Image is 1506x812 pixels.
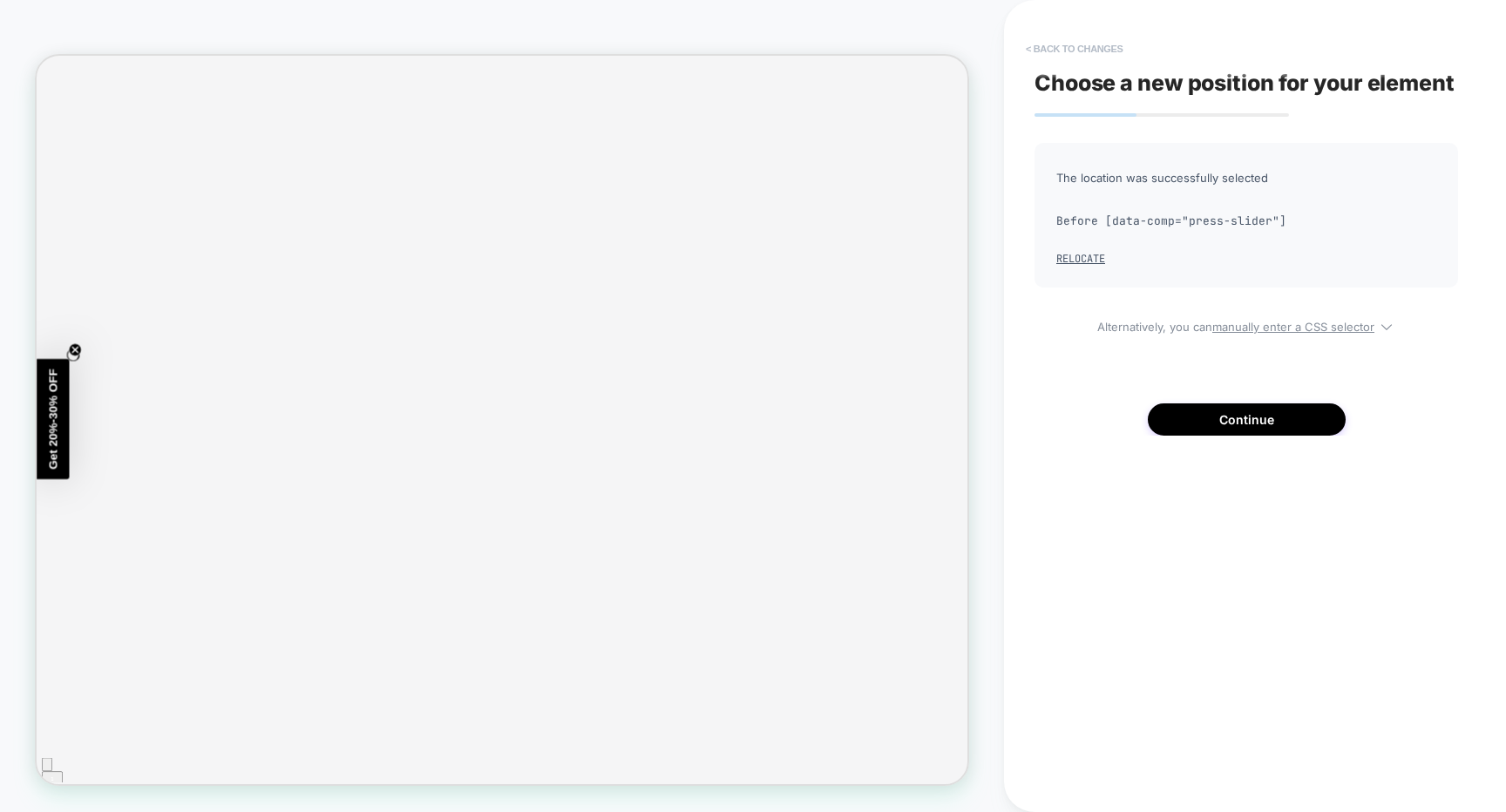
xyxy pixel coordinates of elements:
button: Continue [1148,403,1346,436]
span: Choose a new position for your element [1035,70,1455,96]
button: Relocate [1056,252,1105,266]
button: Close teaser [40,390,58,408]
iframe: To enrich screen reader interactions, please activate Accessibility in Grammarly extension settings [37,56,968,782]
button: < Back to changes [1017,35,1132,63]
u: manually enter a CSS selector [1212,320,1374,334]
span: The location was successfully selected [1056,165,1436,191]
span: Alternatively, you can [1035,314,1458,334]
span: Before [data-comp="press-slider"] [1056,208,1436,234]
